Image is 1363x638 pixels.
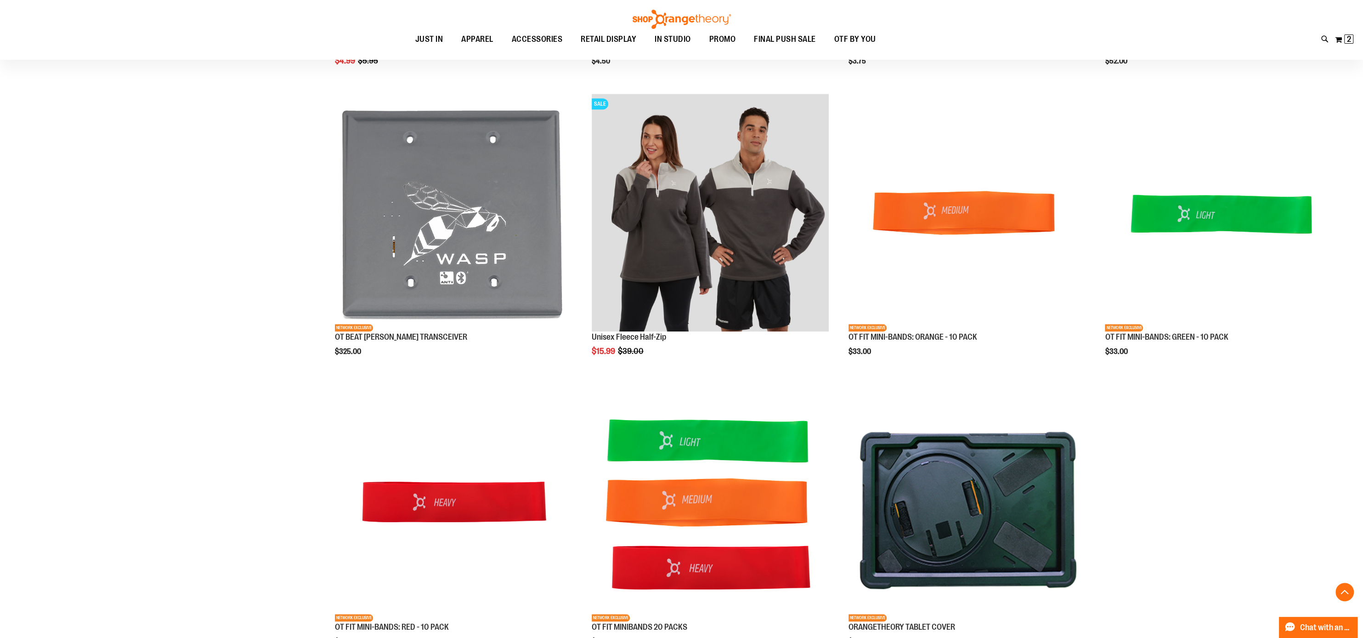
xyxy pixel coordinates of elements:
a: ORANGETHEORY TABLET COVER [848,622,955,632]
span: OTF BY YOU [834,29,876,50]
img: Product image for OT FIT MINIBANDS 20 PACKS [592,384,829,622]
span: ACCESSORIES [512,29,563,50]
div: product [1100,89,1347,379]
button: Chat with an Expert [1279,617,1358,638]
a: OT FIT MINI-BANDS: GREEN - 10 PACK [1105,332,1228,342]
a: Product image for OT FIT MINIBANDS 20 PACKSNETWORK EXCLUSIVE [592,384,829,623]
img: Shop Orangetheory [631,10,732,29]
div: product [844,89,1091,379]
img: Product image for Unisex Fleece Half Zip [592,94,829,331]
span: FINAL PUSH SALE [754,29,816,50]
span: SALE [592,98,608,109]
span: $33.00 [1105,347,1129,356]
span: NETWORK EXCLUSIVE [848,614,887,621]
button: Back To Top [1335,583,1354,601]
a: Product image for ORANGETHEORY TABLET COVERNETWORK EXCLUSIVE [848,384,1086,623]
span: $33.00 [848,347,872,356]
img: Product image for OT BEAT POE TRANSCEIVER [335,94,572,331]
span: RETAIL DISPLAY [581,29,636,50]
a: Product image for OT FIT MINI-BANDS: GREEN - 10 PACKNETWORK EXCLUSIVE [1105,94,1342,333]
span: $325.00 [335,347,362,356]
img: Product image for OT FIT MINI-BANDS: RED - 10 PACK [335,384,572,622]
a: Product image for OT FIT MINI-BANDS: ORANGE - 10 PACKNETWORK EXCLUSIVE [848,94,1086,333]
span: IN STUDIO [655,29,691,50]
span: $39.00 [618,347,645,356]
a: OT FIT MINI-BANDS: ORANGE - 10 PACK [848,332,977,342]
img: Product image for ORANGETHEORY TABLET COVER [848,384,1086,622]
img: Product image for OT FIT MINI-BANDS: ORANGE - 10 PACK [848,94,1086,331]
span: NETWORK EXCLUSIVE [335,324,373,331]
span: $15.99 [592,347,616,356]
a: Unisex Fleece Half-Zip [592,332,666,342]
a: OT FIT MINIBANDS 20 PACKS [592,622,687,632]
div: product [330,89,577,379]
span: Chat with an Expert [1300,623,1352,632]
span: 2 [1347,34,1351,44]
a: Product image for OT BEAT POE TRANSCEIVERNETWORK EXCLUSIVE [335,94,572,333]
span: $5.95 [358,56,379,65]
a: Product image for OT FIT MINI-BANDS: RED - 10 PACKNETWORK EXCLUSIVE [335,384,572,623]
a: OT FIT MINI-BANDS: RED - 10 PACK [335,622,449,632]
span: JUST IN [415,29,443,50]
img: Product image for OT FIT MINI-BANDS: GREEN - 10 PACK [1105,94,1342,331]
span: PROMO [709,29,736,50]
span: $4.50 [592,57,611,65]
span: NETWORK EXCLUSIVE [592,614,630,621]
span: $3.75 [848,57,867,65]
a: Product image for Unisex Fleece Half ZipSALE [592,94,829,333]
span: NETWORK EXCLUSIVE [848,324,887,331]
span: NETWORK EXCLUSIVE [1105,324,1143,331]
a: OT BEAT [PERSON_NAME] TRANSCEIVER [335,332,467,342]
div: product [587,89,834,379]
span: APPAREL [461,29,493,50]
span: $4.99 [335,56,356,65]
span: NETWORK EXCLUSIVE [335,614,373,621]
span: $52.00 [1105,57,1128,65]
